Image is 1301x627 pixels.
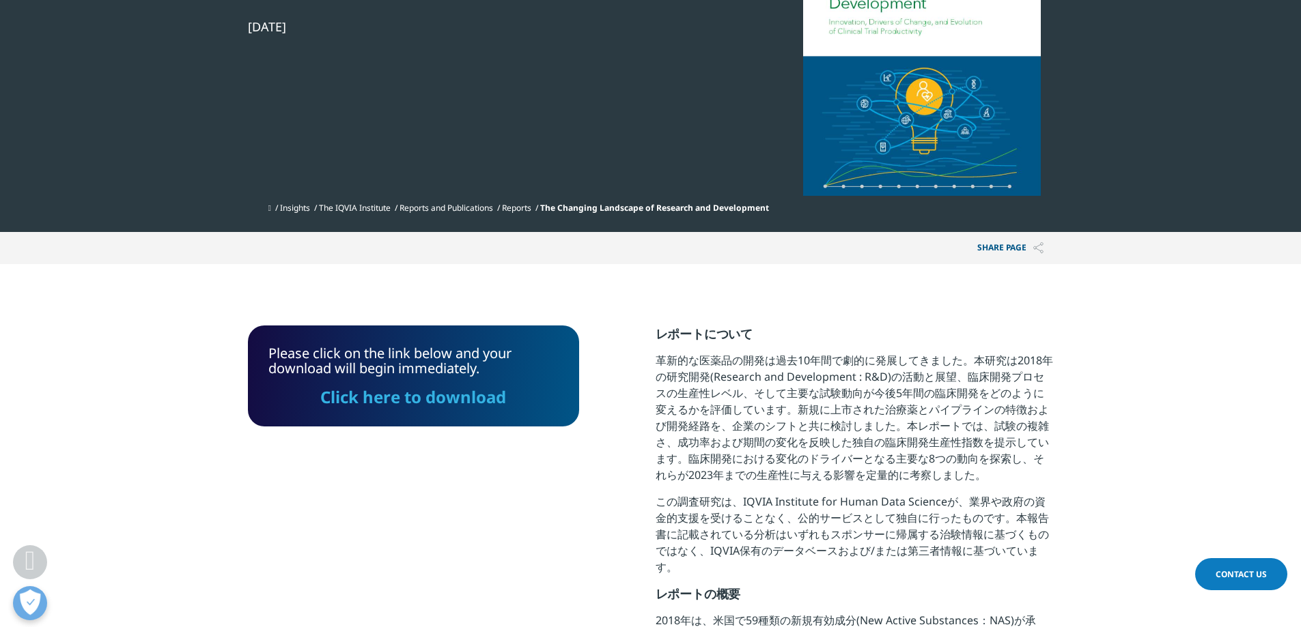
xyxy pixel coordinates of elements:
button: Share PAGEShare PAGE [967,232,1054,264]
div: [DATE] [248,18,716,35]
h6: レポートの概要 [656,585,1054,612]
div: Please click on the link below and your download will begin immediately. [268,346,559,406]
p: 革新的な医薬品の開発は過去10年間で劇的に発展してきました。本研究は2018年の研究開発(Research and Development : R&D)の活動と展望、臨床開発プロセスの生産性レベ... [656,352,1054,493]
img: Share PAGE [1033,242,1044,254]
p: Share PAGE [967,232,1054,264]
p: この調査研究は、IQVIA Institute for Human Data Scienceが、業界や政府の資金的支援を受けることなく、公的サービスとして独自に行ったものです。本報告書に記載され... [656,493,1054,585]
a: Reports [502,202,531,214]
button: 優先設定センターを開く [13,586,47,620]
a: Click here to download [320,385,506,408]
h6: レポートについて [656,325,1054,352]
a: Contact Us [1195,558,1287,590]
a: Reports and Publications [400,202,493,214]
a: Insights [280,202,310,214]
span: Contact Us [1216,568,1267,580]
a: The IQVIA Institute [319,202,391,214]
span: The Changing Landscape of Research and Development [540,202,769,214]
